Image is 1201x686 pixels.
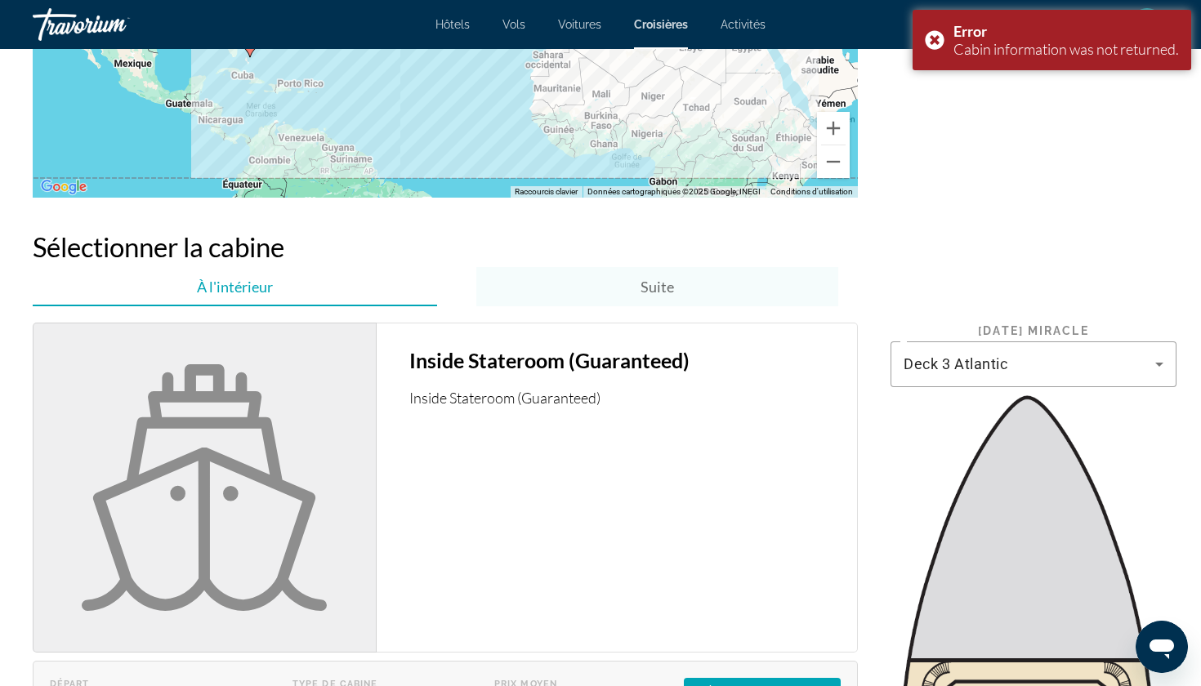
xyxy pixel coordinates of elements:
[641,278,674,296] span: Suite
[515,186,578,198] button: Raccourcis clavier
[587,187,761,196] span: Données cartographiques ©2025 Google, INEGI
[953,22,1179,40] div: Error
[82,364,327,611] img: cruise.svg
[904,355,1007,372] span: Deck 3 Atlantic
[33,3,196,46] a: Travorium
[770,187,853,196] a: Conditions d'utilisation (s'ouvre dans un nouvel onglet)
[502,18,525,31] a: Vols
[409,348,841,372] h3: Inside Stateroom (Guaranteed)
[558,18,601,31] a: Voitures
[197,278,273,296] span: À l'intérieur
[634,18,688,31] a: Croisières
[1126,7,1168,42] button: User Menu
[817,145,850,178] button: Zoom arrière
[37,176,91,198] a: Ouvrir cette zone dans Google Maps (dans une nouvelle fenêtre)
[409,389,841,407] p: Inside Stateroom (Guaranteed)
[33,230,1168,263] h2: Sélectionner la cabine
[891,324,1176,337] div: [DATE] Miracle
[721,18,766,31] a: Activités
[37,176,91,198] img: Google
[1136,621,1188,673] iframe: Bouton de lancement de la fenêtre de messagerie
[817,112,850,145] button: Zoom avant
[953,40,1179,58] div: Cabin information was not returned.
[435,18,470,31] a: Hôtels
